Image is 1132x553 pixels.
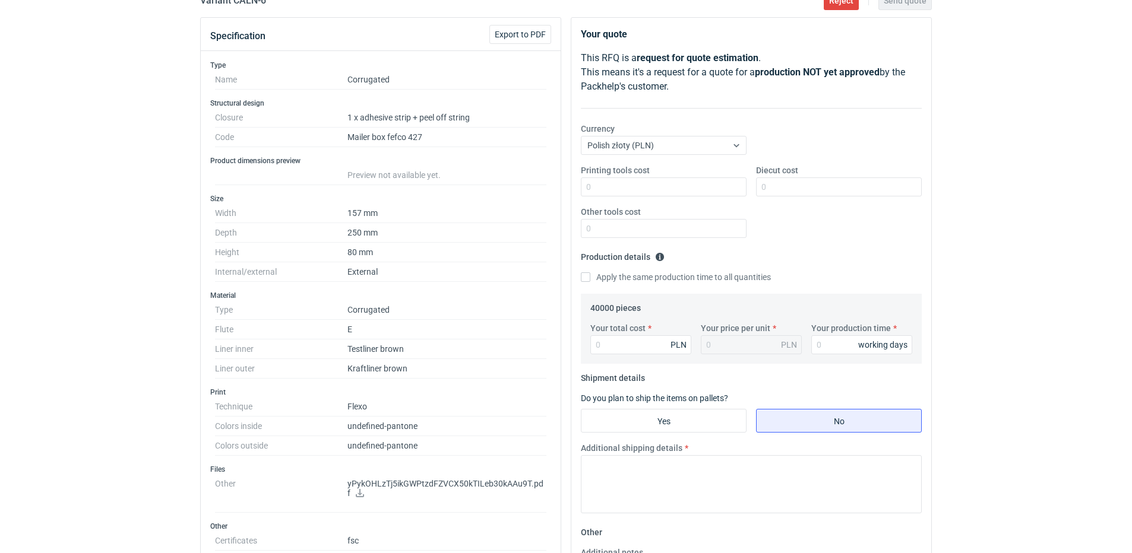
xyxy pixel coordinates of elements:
label: Additional shipping details [581,442,682,454]
strong: production NOT yet approved [755,66,880,78]
button: Specification [210,22,265,50]
dd: Mailer box fefco 427 [347,128,546,147]
dt: Liner outer [215,359,347,379]
h3: Other [210,522,551,531]
dd: External [347,262,546,282]
span: Preview not available yet. [347,170,441,180]
h3: Size [210,194,551,204]
input: 0 [756,177,922,196]
dd: 157 mm [347,204,546,223]
label: Do you plan to ship the items on pallets? [581,393,728,403]
dt: Certificates [215,531,347,551]
p: yPykOHLzTj5ikGWPtzdFZVCX50kTILeb30kAAu9T.pdf [347,479,546,499]
label: Your production time [811,322,891,334]
dt: Flute [215,320,347,339]
div: working days [858,339,908,351]
dd: Corrugated [347,70,546,90]
label: No [756,409,922,433]
dd: undefined-pantone [347,436,546,456]
dt: Type [215,300,347,320]
strong: Your quote [581,28,627,40]
div: PLN [671,339,687,351]
label: Yes [581,409,747,433]
dd: Corrugated [347,300,546,320]
dd: 250 mm [347,223,546,243]
h3: Structural design [210,98,551,108]
label: Diecut cost [756,164,798,176]
label: Your price per unit [701,322,770,334]
dt: Width [215,204,347,223]
input: 0 [581,177,747,196]
span: Polish złoty (PLN) [587,141,654,150]
button: Export to PDF [489,25,551,44]
strong: request for quote estimation [637,52,758,63]
dd: fsc [347,531,546,551]
dt: Liner inner [215,339,347,359]
dt: Internal/external [215,262,347,282]
div: PLN [781,339,797,351]
legend: Production details [581,247,665,262]
dt: Height [215,243,347,262]
dt: Name [215,70,347,90]
dd: Kraftliner brown [347,359,546,379]
h3: Files [210,465,551,474]
label: Printing tools cost [581,164,650,176]
h3: Material [210,291,551,300]
label: Apply the same production time to all quantities [581,271,771,283]
dd: undefined-pantone [347,417,546,436]
dt: Colors outside [215,436,347,456]
legend: 40000 pieces [590,298,641,313]
dd: 1 x adhesive strip + peel off string [347,108,546,128]
p: This RFQ is a . This means it's a request for a quote for a by the Packhelp's customer. [581,51,922,94]
span: Export to PDF [495,30,546,39]
dd: Flexo [347,397,546,417]
dt: Other [215,474,347,513]
legend: Other [581,523,602,537]
dt: Code [215,128,347,147]
dd: 80 mm [347,243,546,262]
label: Your total cost [590,322,646,334]
dt: Depth [215,223,347,243]
label: Currency [581,123,615,135]
h3: Type [210,61,551,70]
dd: Testliner brown [347,339,546,359]
input: 0 [811,335,912,354]
input: 0 [590,335,691,354]
h3: Print [210,387,551,397]
legend: Shipment details [581,368,645,383]
dt: Colors inside [215,417,347,436]
dt: Closure [215,108,347,128]
label: Other tools cost [581,206,641,218]
input: 0 [581,219,747,238]
dd: E [347,320,546,339]
h3: Product dimensions preview [210,156,551,166]
dt: Technique [215,397,347,417]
